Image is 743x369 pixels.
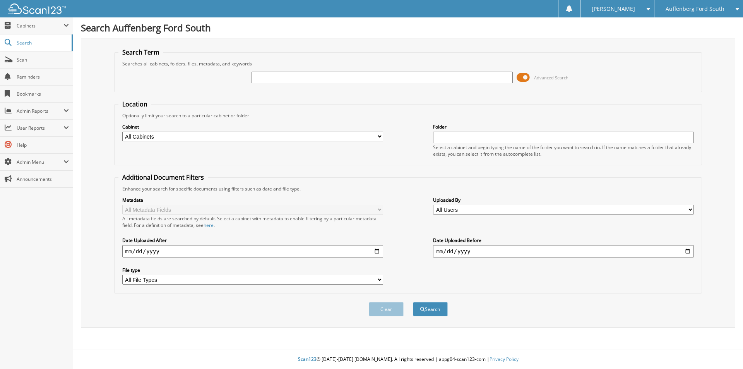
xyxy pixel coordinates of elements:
span: Admin Reports [17,108,63,114]
legend: Additional Document Filters [118,173,208,182]
legend: Search Term [118,48,163,57]
span: Announcements [17,176,69,182]
span: [PERSON_NAME] [592,7,635,11]
div: Enhance your search for specific documents using filters such as date and file type. [118,185,698,192]
input: end [433,245,694,257]
a: here [204,222,214,228]
span: User Reports [17,125,63,131]
div: Select a cabinet and begin typing the name of the folder you want to search in. If the name match... [433,144,694,157]
span: Scan123 [298,356,317,362]
label: File type [122,267,383,273]
div: © [DATE]-[DATE] [DOMAIN_NAME]. All rights reserved | appg04-scan123-com | [73,350,743,369]
div: Optionally limit your search to a particular cabinet or folder [118,112,698,119]
label: Folder [433,124,694,130]
legend: Location [118,100,151,108]
img: scan123-logo-white.svg [8,3,66,14]
span: Scan [17,57,69,63]
label: Date Uploaded Before [433,237,694,244]
label: Cabinet [122,124,383,130]
label: Metadata [122,197,383,203]
span: Cabinets [17,22,63,29]
span: Admin Menu [17,159,63,165]
span: Reminders [17,74,69,80]
span: Advanced Search [534,75,568,81]
span: Bookmarks [17,91,69,97]
div: All metadata fields are searched by default. Select a cabinet with metadata to enable filtering b... [122,215,383,228]
input: start [122,245,383,257]
span: Auffenberg Ford South [666,7,724,11]
button: Clear [369,302,404,316]
span: Help [17,142,69,148]
div: Searches all cabinets, folders, files, metadata, and keywords [118,60,698,67]
span: Search [17,39,68,46]
a: Privacy Policy [490,356,519,362]
h1: Search Auffenberg Ford South [81,21,735,34]
label: Date Uploaded After [122,237,383,244]
label: Uploaded By [433,197,694,203]
button: Search [413,302,448,316]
